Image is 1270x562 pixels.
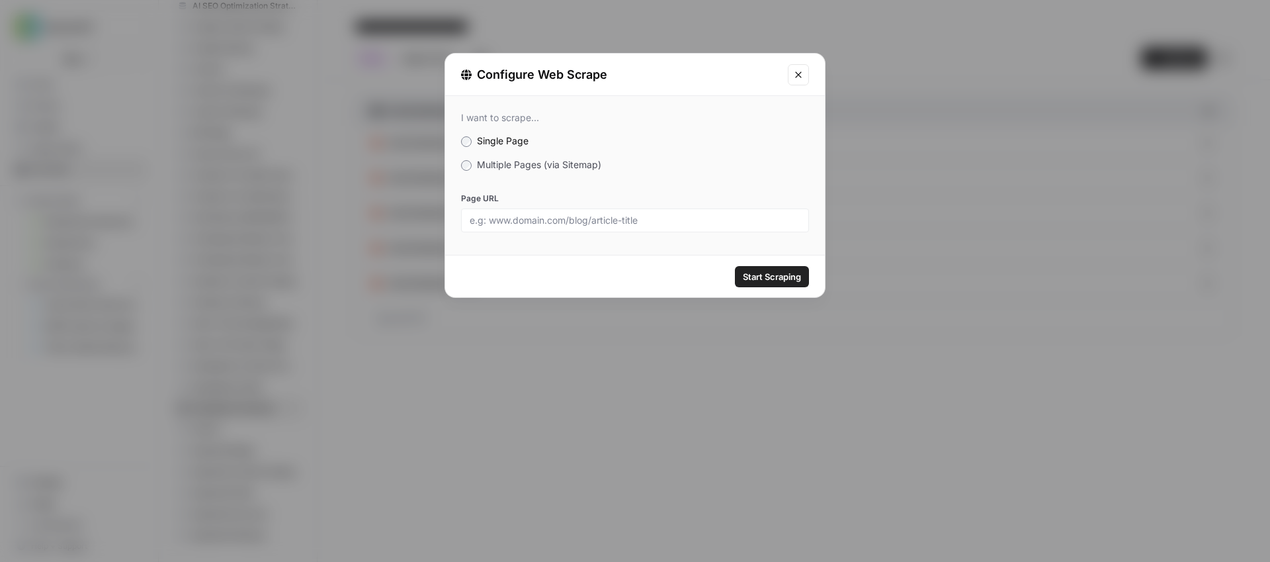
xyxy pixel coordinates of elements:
span: Single Page [477,135,529,146]
input: e.g: www.domain.com/blog/article-title [470,214,800,226]
input: Multiple Pages (via Sitemap) [461,160,472,171]
span: Multiple Pages (via Sitemap) [477,159,601,170]
label: Page URL [461,193,809,205]
span: Start Scraping [743,270,801,283]
div: Configure Web Scrape [461,66,780,84]
button: Start Scraping [735,266,809,287]
button: Close modal [788,64,809,85]
div: I want to scrape... [461,112,809,124]
input: Single Page [461,136,472,147]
